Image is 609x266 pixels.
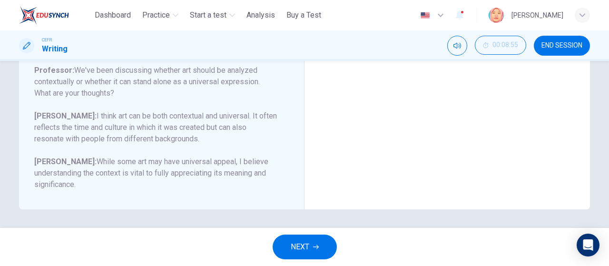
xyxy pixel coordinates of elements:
b: Professor: [34,66,74,75]
b: [PERSON_NAME]: [34,111,97,120]
span: Dashboard [95,10,131,21]
div: Mute [447,36,467,56]
button: 00:08:55 [475,36,526,55]
h6: We've been discussing whether art should be analyzed contextually or whether it can stand alone a... [34,65,277,99]
div: Hide [475,36,526,56]
img: Profile picture [489,8,504,23]
a: ELTC logo [19,6,91,25]
span: END SESSION [541,42,582,49]
button: Start a test [186,7,239,24]
button: END SESSION [534,36,590,56]
button: NEXT [273,235,337,259]
span: Analysis [246,10,275,21]
img: en [419,12,431,19]
h6: I think art can be both contextual and universal. It often reflects the time and culture in which... [34,110,277,145]
img: ELTC logo [19,6,69,25]
div: [PERSON_NAME] [511,10,563,21]
button: Dashboard [91,7,135,24]
span: CEFR [42,37,52,43]
span: Start a test [190,10,226,21]
span: NEXT [291,240,309,254]
button: Buy a Test [283,7,325,24]
button: Practice [138,7,182,24]
span: 00:08:55 [492,41,518,49]
span: Buy a Test [286,10,321,21]
div: Open Intercom Messenger [577,234,599,256]
span: Practice [142,10,170,21]
h6: While some art may have universal appeal, I believe understanding the context is vital to fully a... [34,156,277,190]
button: Analysis [243,7,279,24]
b: [PERSON_NAME]: [34,157,97,166]
h1: Writing [42,43,68,55]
